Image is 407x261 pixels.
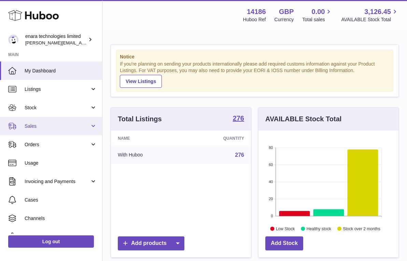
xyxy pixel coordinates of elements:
[120,61,390,87] div: If you're planning on sending your products internationally please add required customs informati...
[25,86,90,93] span: Listings
[8,235,94,248] a: Log out
[25,215,97,222] span: Channels
[269,197,273,201] text: 20
[247,7,266,16] strong: 14186
[271,214,273,218] text: 0
[25,123,90,129] span: Sales
[25,178,90,185] span: Invoicing and Payments
[341,7,399,23] a: 3,126.45 AVAILABLE Stock Total
[25,40,137,45] span: [PERSON_NAME][EMAIL_ADDRESS][DOMAIN_NAME]
[307,226,332,231] text: Healthy stock
[233,115,244,123] a: 276
[279,7,294,16] strong: GBP
[235,152,244,158] a: 276
[25,33,87,46] div: enara technologies limited
[269,146,273,150] text: 80
[276,226,295,231] text: Low Stock
[269,180,273,184] text: 40
[185,130,251,146] th: Quantity
[302,16,333,23] span: Total sales
[312,7,325,16] span: 0.00
[25,141,90,148] span: Orders
[343,226,380,231] text: Stock over 2 months
[118,236,184,250] a: Add products
[111,130,185,146] th: Name
[302,7,333,23] a: 0.00 Total sales
[265,236,303,250] a: Add Stock
[25,105,90,111] span: Stock
[243,16,266,23] div: Huboo Ref
[25,160,97,166] span: Usage
[275,16,294,23] div: Currency
[233,115,244,122] strong: 276
[364,7,391,16] span: 3,126.45
[118,114,162,124] h3: Total Listings
[120,54,390,60] strong: Notice
[8,35,18,45] img: Dee@enara.co
[269,163,273,167] text: 60
[265,114,341,124] h3: AVAILABLE Stock Total
[111,146,185,164] td: With Huboo
[25,234,97,240] span: Settings
[120,75,162,88] a: View Listings
[25,197,97,203] span: Cases
[25,68,97,74] span: My Dashboard
[341,16,399,23] span: AVAILABLE Stock Total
